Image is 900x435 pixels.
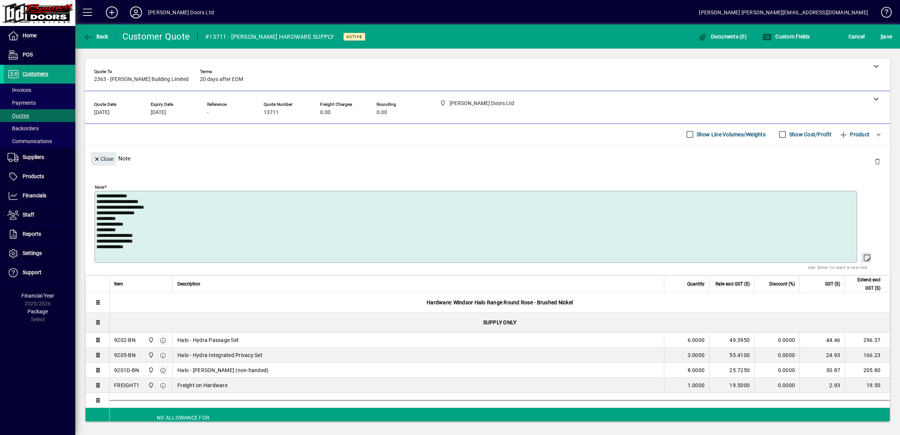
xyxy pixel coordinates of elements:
[146,366,155,374] span: Bennett Doors Ltd
[845,333,890,348] td: 296.37
[122,31,190,43] div: Customer Quote
[177,351,262,359] span: Halo - Hydra Integrated Privacy Set
[850,276,880,292] span: Extend excl GST ($)
[876,2,891,26] a: Knowledge Base
[23,212,34,218] span: Staff
[848,31,865,43] span: Cancel
[81,30,110,43] button: Back
[23,231,41,237] span: Reports
[714,336,750,344] div: 49.3950
[4,148,75,167] a: Suppliers
[4,225,75,244] a: Reports
[714,382,750,389] div: 19.5000
[151,110,166,116] span: [DATE]
[808,263,867,272] mat-hint: Use 'Enter' to start a new line
[100,6,124,19] button: Add
[699,6,868,18] div: [PERSON_NAME] [PERSON_NAME][EMAIL_ADDRESS][DOMAIN_NAME]
[146,351,155,359] span: Bennett Doors Ltd
[763,34,810,40] span: Custom Fields
[89,155,118,162] app-page-header-button: Close
[114,382,139,389] div: FREIGHT1
[754,378,799,393] td: 0.0000
[868,158,886,165] app-page-header-button: Delete
[148,6,214,18] div: [PERSON_NAME] Doors Ltd
[114,336,136,344] div: 9202-BN
[83,34,108,40] span: Back
[177,382,227,389] span: Freight on Hardware
[4,167,75,186] a: Products
[4,26,75,45] a: Home
[320,110,331,116] span: 0.00
[799,363,845,378] td: 30.87
[4,84,75,96] a: Invoices
[845,348,890,363] td: 166.23
[769,280,795,288] span: Discount (%)
[715,280,750,288] span: Rate excl GST ($)
[23,250,42,256] span: Settings
[146,381,155,389] span: Bennett Doors Ltd
[688,336,705,344] span: 6.0000
[761,30,812,43] button: Custom Fields
[880,34,883,40] span: S
[94,76,189,82] span: 2363 - [PERSON_NAME] Building Limited
[110,293,890,312] div: Hardware: Windsor Halo Range Round Rose - Brushed Nickel
[23,173,44,179] span: Products
[698,34,747,40] span: Documents (0)
[346,34,362,39] span: Active
[696,30,749,43] button: Documents (0)
[688,351,705,359] span: 3.0000
[177,366,268,374] span: Halo - [PERSON_NAME] (non-handed)
[4,244,75,263] a: Settings
[845,363,890,378] td: 205.80
[205,31,334,43] div: #13711 - [PERSON_NAME] HARDWARE SUPPLY
[21,293,54,299] span: Financial Year
[177,336,239,344] span: Halo - Hydra Passage Set
[695,131,766,138] label: Show Line Volumes/Weights
[23,52,33,58] span: POS
[114,366,139,374] div: 9201D-BN
[23,71,48,77] span: Customers
[91,152,116,166] button: Close
[868,152,886,170] button: Delete
[880,31,892,43] span: ave
[845,378,890,393] td: 19.50
[85,145,890,172] div: Note
[799,378,845,393] td: 2.93
[714,351,750,359] div: 55.4100
[95,185,104,190] mat-label: Note
[835,128,873,141] button: Product
[23,154,44,160] span: Suppliers
[8,100,36,106] span: Payments
[799,348,845,363] td: 24.93
[377,110,387,116] span: 0.00
[114,351,136,359] div: 9205-BN
[4,263,75,282] a: Support
[94,110,110,116] span: [DATE]
[847,30,867,43] button: Cancel
[754,348,799,363] td: 0.0000
[8,125,39,131] span: Backorders
[688,366,705,374] span: 8.0000
[4,96,75,109] a: Payments
[94,153,113,165] span: Close
[687,280,705,288] span: Quantity
[200,76,243,82] span: 20 days after EOM
[8,87,31,93] span: Invoices
[124,6,148,19] button: Profile
[114,280,123,288] span: Item
[27,308,48,314] span: Package
[8,138,52,144] span: Communications
[879,30,894,43] button: Save
[23,32,37,38] span: Home
[839,128,869,140] span: Product
[754,363,799,378] td: 0.0000
[4,46,75,64] a: POS
[264,110,279,116] span: 13711
[788,131,831,138] label: Show Cost/Profit
[754,333,799,348] td: 0.0000
[714,366,750,374] div: 25.7250
[688,382,705,389] span: 1.0000
[825,280,840,288] span: GST ($)
[8,113,29,119] span: Quotes
[4,122,75,135] a: Backorders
